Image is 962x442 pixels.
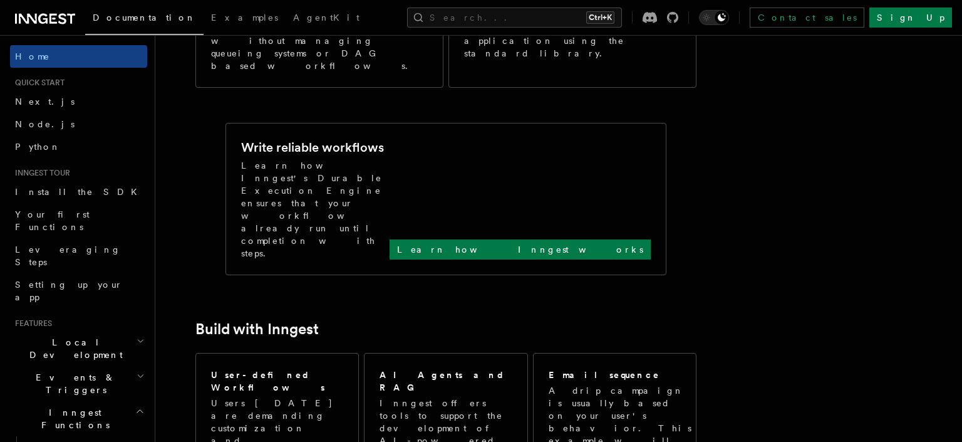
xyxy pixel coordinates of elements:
span: Node.js [15,119,75,129]
span: Setting up your app [15,280,123,302]
a: Contact sales [750,8,864,28]
a: Setting up your app [10,273,147,308]
button: Inngest Functions [10,401,147,436]
span: AgentKit [293,13,359,23]
span: Home [15,50,50,63]
button: Toggle dark mode [699,10,729,25]
a: Home [10,45,147,68]
span: Local Development [10,336,137,361]
button: Local Development [10,331,147,366]
span: Features [10,318,52,329]
span: Quick start [10,78,65,88]
kbd: Ctrl+K [586,11,614,24]
a: Node.js [10,113,147,135]
a: Next.js [10,90,147,113]
a: AgentKit [286,4,367,34]
span: Leveraging Steps [15,245,121,267]
a: Sign Up [869,8,952,28]
a: Your first Functions [10,203,147,238]
span: Python [15,142,61,152]
p: Learn how Inngest's Durable Execution Engine ensures that your workflow already run until complet... [241,159,390,260]
h2: Write reliable workflows [241,139,384,156]
a: Documentation [85,4,204,35]
h2: AI Agents and RAG [380,369,514,394]
span: Inngest Functions [10,406,135,431]
a: Python [10,135,147,158]
span: Events & Triggers [10,371,137,396]
a: Learn how Inngest works [390,239,651,260]
a: Build with Inngest [195,320,319,338]
a: Install the SDK [10,181,147,203]
button: Search...Ctrl+K [407,8,622,28]
p: Develop reliable step functions in Python without managing queueing systems or DAG based workflows. [211,9,428,72]
span: Next.js [15,97,75,107]
button: Events & Triggers [10,366,147,401]
span: Inngest tour [10,168,70,178]
p: Learn how Inngest works [397,243,643,256]
h2: Email sequence [549,369,660,381]
h2: User-defined Workflows [211,369,343,394]
span: Your first Functions [15,209,90,232]
span: Install the SDK [15,187,145,197]
a: Examples [204,4,286,34]
span: Examples [211,13,278,23]
a: Leveraging Steps [10,238,147,273]
span: Documentation [93,13,196,23]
